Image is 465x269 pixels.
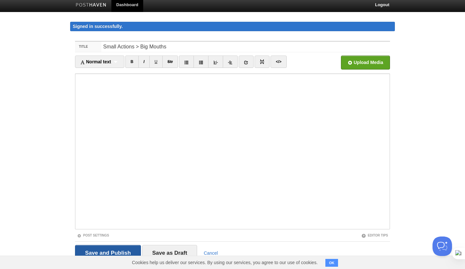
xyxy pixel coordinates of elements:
a: Cancel [204,250,218,256]
img: pagebreak-icon.png [260,59,264,64]
div: Signed in successfully. [70,22,395,31]
a: U [149,56,163,68]
input: Save as Draft [142,245,197,261]
iframe: Help Scout Beacon - Open [433,237,452,256]
del: Str [168,59,173,64]
button: OK [325,259,338,267]
label: Title [75,42,101,52]
span: Normal text [80,59,111,64]
img: Posthaven-bar [76,3,107,8]
span: Cookies help us deliver our services. By using our services, you agree to our use of cookies. [125,256,324,269]
a: Str [162,56,178,68]
a: Post Settings [77,234,109,237]
a: B [125,56,139,68]
input: Save and Publish [75,245,141,261]
a: I [138,56,150,68]
a: </> [270,56,286,68]
a: Editor Tips [361,234,388,237]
